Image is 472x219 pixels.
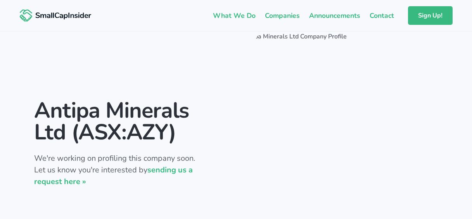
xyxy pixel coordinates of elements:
a: Announcements [304,7,365,24]
img: Antipa Minerals Ltd Company Profile [236,32,347,41]
p: We're working on profiling this company soon. Let us know you're interested by [34,153,202,188]
h1: Antipa Minerals Ltd (ASX:AZY) [34,100,202,143]
a: Sign Up! [408,6,453,25]
a: Contact [365,7,399,24]
img: SmallCapInsider [20,9,92,22]
a: What We Do [208,7,260,24]
a: Companies [260,7,304,24]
